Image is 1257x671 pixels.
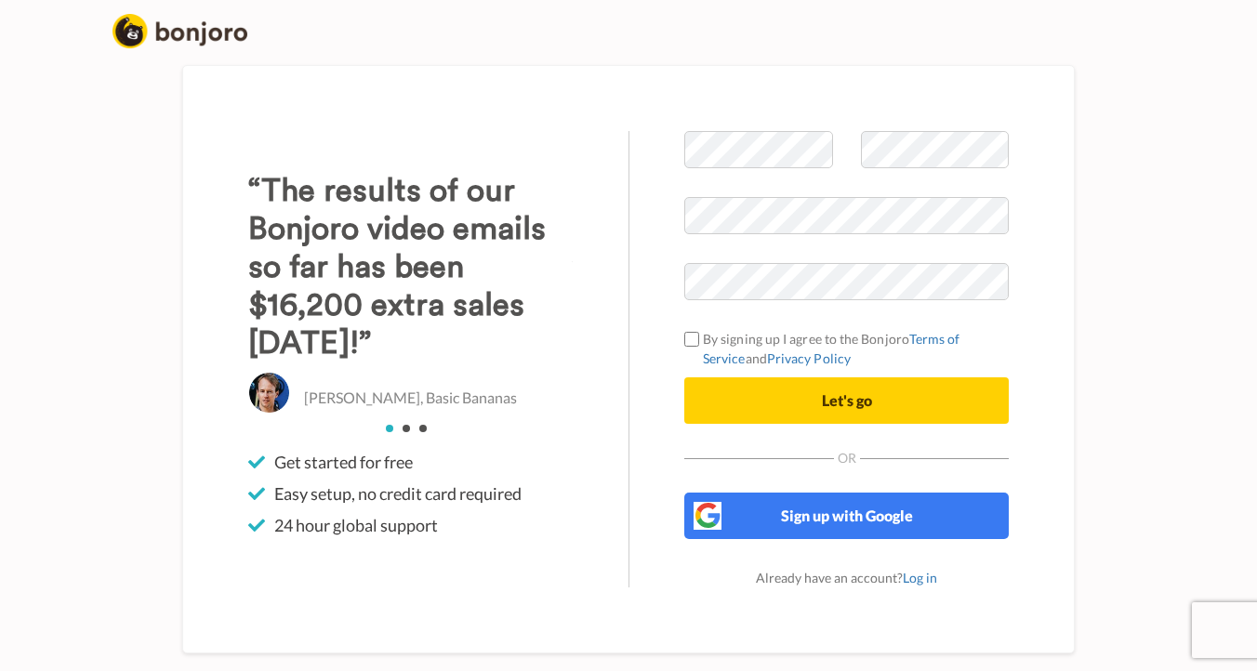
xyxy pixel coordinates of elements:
h3: “The results of our Bonjoro video emails so far has been $16,200 extra sales [DATE]!” [248,172,573,362]
span: Easy setup, no credit card required [274,482,522,505]
input: By signing up I agree to the BonjoroTerms of ServiceandPrivacy Policy [684,332,699,347]
span: Or [834,452,860,465]
label: By signing up I agree to the Bonjoro and [684,329,1009,368]
button: Sign up with Google [684,493,1009,539]
a: Privacy Policy [767,350,851,366]
span: Sign up with Google [781,507,913,524]
span: 24 hour global support [274,514,438,536]
span: Already have an account? [756,570,937,585]
a: Terms of Service [703,331,960,366]
p: [PERSON_NAME], Basic Bananas [304,388,517,409]
span: Let's go [822,391,872,409]
img: logo_full.png [112,14,247,48]
a: Log in [903,570,937,585]
span: Get started for free [274,451,413,473]
img: Christo Hall, Basic Bananas [248,372,290,414]
button: Let's go [684,377,1009,424]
